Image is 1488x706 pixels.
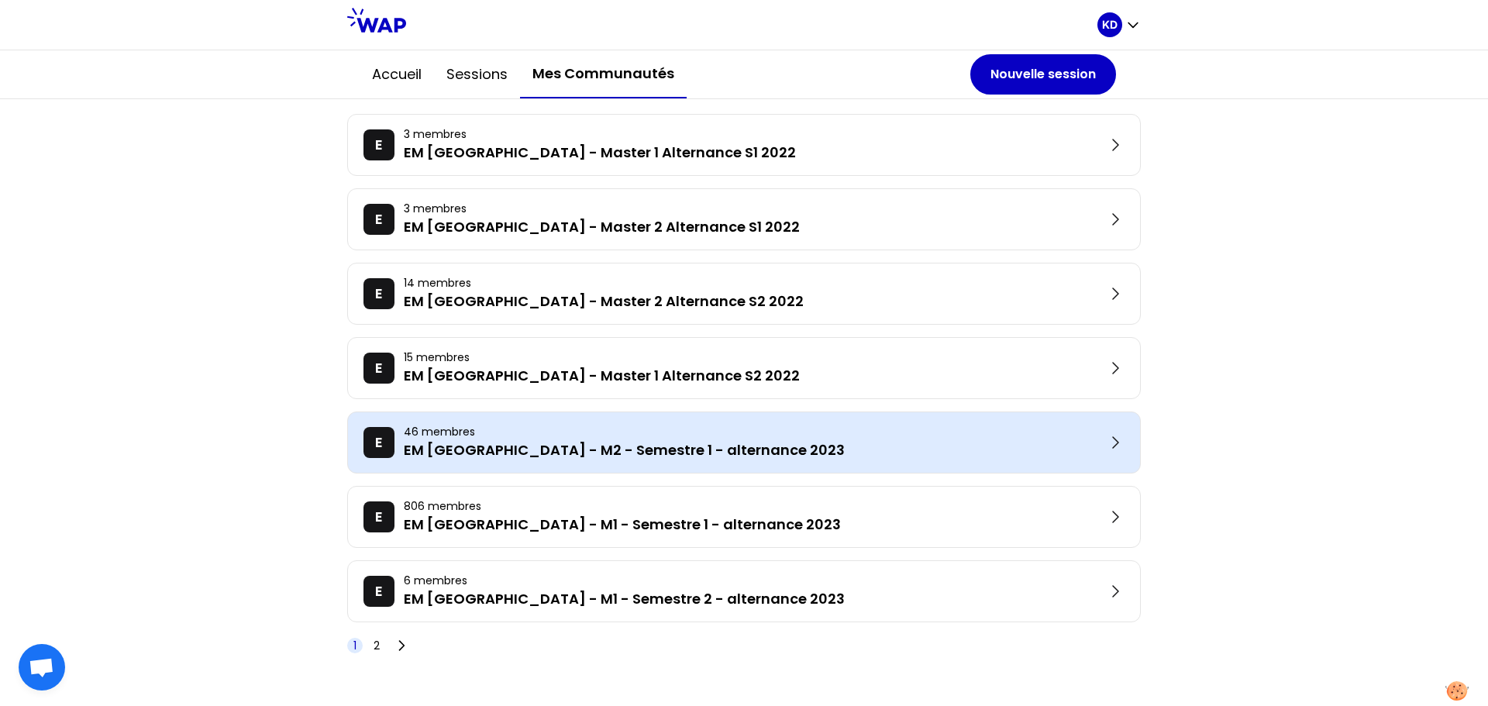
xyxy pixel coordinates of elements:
[404,216,1106,238] p: EM [GEOGRAPHIC_DATA] - Master 2 Alternance S1 2022
[404,424,1106,439] p: 46 membres
[404,365,1106,387] p: EM [GEOGRAPHIC_DATA] - Master 1 Alternance S2 2022
[404,573,1106,588] p: 6 membres
[1102,17,1118,33] p: KD
[970,54,1116,95] button: Nouvelle session
[520,50,687,98] button: Mes communautés
[375,134,383,156] p: E
[434,51,520,98] button: Sessions
[375,208,383,230] p: E
[375,580,383,602] p: E
[404,498,1106,514] p: 806 membres
[360,51,434,98] button: Accueil
[19,644,65,691] div: Ouvrir le chat
[353,638,356,653] span: 1
[404,291,1106,312] p: EM [GEOGRAPHIC_DATA] - Master 2 Alternance S2 2022
[404,142,1106,164] p: EM [GEOGRAPHIC_DATA] - Master 1 Alternance S1 2022
[375,283,383,305] p: E
[375,506,383,528] p: E
[404,201,1106,216] p: 3 membres
[375,432,383,453] p: E
[374,638,380,653] span: 2
[375,357,383,379] p: E
[404,350,1106,365] p: 15 membres
[1097,12,1141,37] button: KD
[404,126,1106,142] p: 3 membres
[404,275,1106,291] p: 14 membres
[404,588,1106,610] p: EM [GEOGRAPHIC_DATA] - M1 - Semestre 2 - alternance 2023
[404,514,1106,536] p: EM [GEOGRAPHIC_DATA] - M1 - Semestre 1 - alternance 2023
[404,439,1106,461] p: EM [GEOGRAPHIC_DATA] - M2 - Semestre 1 - alternance 2023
